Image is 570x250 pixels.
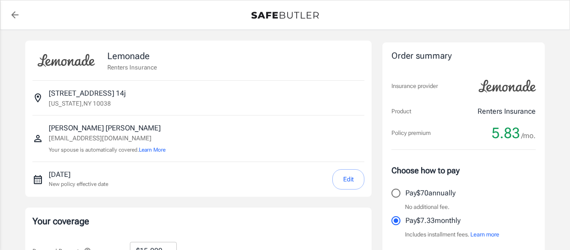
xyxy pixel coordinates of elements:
span: 5.83 [492,124,520,142]
p: Renters Insurance [478,106,536,117]
button: Learn more [470,230,499,239]
span: /mo. [521,130,536,142]
p: Your coverage [32,215,364,227]
div: Order summary [391,50,536,63]
svg: Insured person [32,133,43,144]
button: Edit [332,169,364,190]
p: Includes installment fees. [405,230,499,239]
p: [EMAIL_ADDRESS][DOMAIN_NAME] [49,134,165,143]
p: Pay $70 annually [405,188,455,199]
p: Product [391,107,411,116]
p: Pay $7.33 monthly [405,215,460,226]
p: [STREET_ADDRESS] 14j [49,88,126,99]
button: Learn More [139,146,165,154]
img: Lemonade [473,74,541,99]
svg: Insured address [32,93,43,103]
p: No additional fee. [405,203,450,212]
img: Back to quotes [251,12,319,19]
img: Lemonade [32,48,100,73]
p: [US_STATE] , NY 10038 [49,99,111,108]
p: New policy effective date [49,180,108,188]
p: Renters Insurance [107,63,157,72]
p: Choose how to pay [391,164,536,176]
p: Lemonade [107,49,157,63]
svg: New policy start date [32,174,43,185]
p: Policy premium [391,129,431,138]
a: back to quotes [6,6,24,24]
p: [PERSON_NAME] [PERSON_NAME] [49,123,165,134]
p: Insurance provider [391,82,438,91]
p: [DATE] [49,169,108,180]
p: Your spouse is automatically covered. [49,146,165,154]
